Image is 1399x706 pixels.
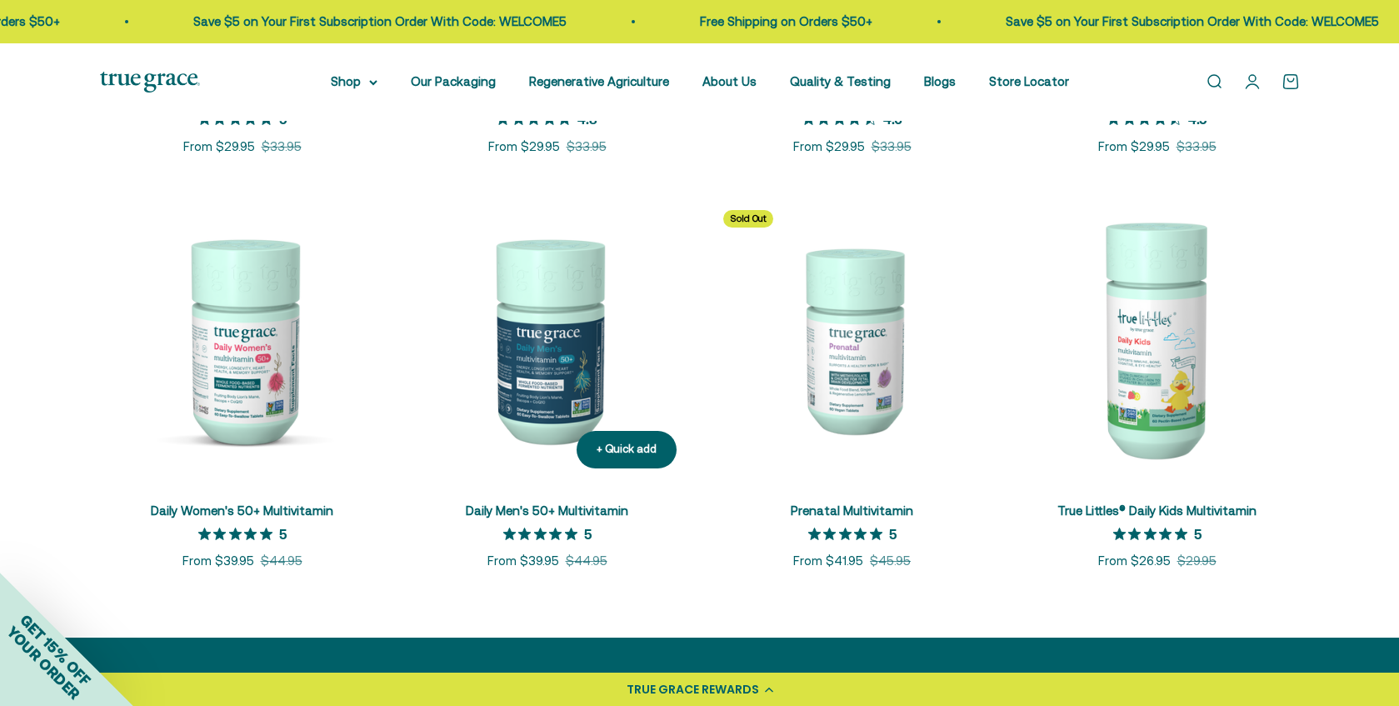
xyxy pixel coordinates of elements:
span: 5 out of 5 stars rating in total 14 reviews. [198,522,279,545]
span: 5 out of 5 stars rating in total 6 reviews. [1113,522,1194,545]
span: GET 15% OFF [17,611,94,688]
span: 5 out of 5 stars rating in total 4 reviews. [808,522,889,545]
compare-at-price: $29.95 [1177,551,1217,571]
p: 5 [279,525,287,542]
img: True Littles® Daily Kids Multivitamin [1015,197,1300,482]
span: 5 out of 5 stars rating in total 4 reviews. [503,522,584,545]
sale-price: From $29.95 [183,137,255,157]
p: 5 [584,525,592,542]
a: Daily Men's 50+ Multivitamin [466,503,628,518]
a: About Us [702,74,757,88]
compare-at-price: $33.95 [872,137,912,157]
a: Free Shipping on Orders $50+ [479,14,652,28]
compare-at-price: $45.95 [870,551,911,571]
compare-at-price: $33.95 [1177,137,1217,157]
a: Regenerative Agriculture [529,74,669,88]
a: Blogs [924,74,956,88]
compare-at-price: $44.95 [261,551,302,571]
img: Daily Multivitamin to Support a Healthy Mom & Baby* For women during pre-conception, pregnancy, a... [710,197,995,482]
a: Prenatal Multivitamin [791,503,913,518]
sale-price: From $29.95 [793,137,865,157]
sale-price: From $26.95 [1098,551,1171,571]
sale-price: From $29.95 [488,137,560,157]
button: + Quick add [577,431,677,468]
a: Daily Women's 50+ Multivitamin [151,503,333,518]
sale-price: From $39.95 [487,551,559,571]
a: True Littles® Daily Kids Multivitamin [1057,503,1257,518]
sale-price: From $41.95 [793,551,863,571]
p: 5 [889,525,897,542]
a: Quality & Testing [790,74,891,88]
div: + Quick add [597,441,657,458]
sale-price: From $39.95 [182,551,254,571]
summary: Shop [331,72,377,92]
p: Save $5 on Your First Subscription Order With Code: WELCOME5 [785,12,1158,32]
img: Daily Men's 50+ Multivitamin [405,197,690,482]
compare-at-price: $33.95 [262,137,302,157]
span: YOUR ORDER [3,623,83,703]
compare-at-price: $44.95 [566,551,607,571]
p: 5 [1194,525,1202,542]
div: TRUE GRACE REWARDS [627,681,759,698]
img: Daily Women's 50+ Multivitamin [100,197,385,482]
compare-at-price: $33.95 [567,137,607,157]
a: Our Packaging [411,74,496,88]
sale-price: From $29.95 [1098,137,1170,157]
a: Store Locator [989,74,1069,88]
